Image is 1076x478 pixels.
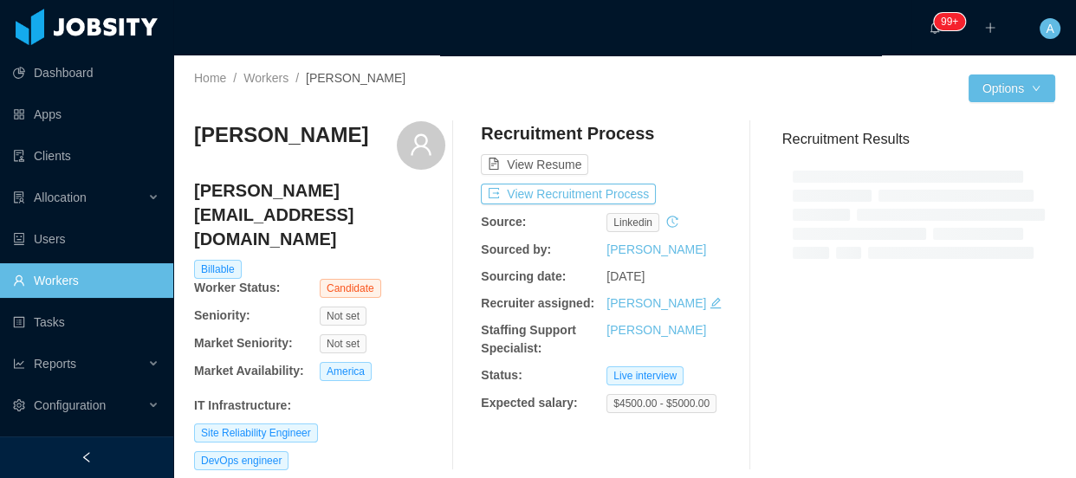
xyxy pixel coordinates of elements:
[13,305,159,339] a: icon: profileTasks
[1046,18,1053,39] span: A
[481,184,656,204] button: icon: exportView Recruitment Process
[929,22,941,34] i: icon: bell
[34,191,87,204] span: Allocation
[666,216,678,228] i: icon: history
[194,178,445,251] h4: [PERSON_NAME][EMAIL_ADDRESS][DOMAIN_NAME]
[13,139,159,173] a: icon: auditClients
[194,71,226,85] a: Home
[606,242,706,256] a: [PERSON_NAME]
[481,187,656,201] a: icon: exportView Recruitment Process
[320,334,366,353] span: Not set
[481,296,594,310] b: Recruiter assigned:
[13,263,159,298] a: icon: userWorkers
[13,97,159,132] a: icon: appstoreApps
[606,323,706,337] a: [PERSON_NAME]
[606,394,716,413] span: $4500.00 - $5000.00
[194,281,280,294] b: Worker Status:
[409,132,433,157] i: icon: user
[194,364,304,378] b: Market Availability:
[984,22,996,34] i: icon: plus
[606,269,645,283] span: [DATE]
[481,368,522,382] b: Status:
[481,215,526,229] b: Source:
[34,398,106,412] span: Configuration
[606,296,706,310] a: [PERSON_NAME]
[320,307,366,326] span: Not set
[13,358,25,370] i: icon: line-chart
[710,297,722,309] i: icon: edit
[194,398,291,412] b: IT Infrastructure :
[13,191,25,203] i: icon: solution
[306,71,405,85] span: [PERSON_NAME]
[969,74,1055,102] button: Optionsicon: down
[194,451,288,470] span: DevOps engineer
[481,269,566,283] b: Sourcing date:
[481,158,588,171] a: icon: file-textView Resume
[194,121,368,149] h3: [PERSON_NAME]
[295,71,299,85] span: /
[481,242,551,256] b: Sourced by:
[194,308,250,322] b: Seniority:
[481,154,588,175] button: icon: file-textView Resume
[13,399,25,411] i: icon: setting
[194,336,293,350] b: Market Seniority:
[194,423,318,442] span: Site Reliability Engineer
[606,213,659,232] span: linkedin
[320,362,372,381] span: America
[13,222,159,256] a: icon: robotUsers
[194,260,242,279] span: Billable
[934,13,965,30] sup: 157
[481,396,577,410] b: Expected salary:
[320,279,381,298] span: Candidate
[243,71,288,85] a: Workers
[481,323,576,355] b: Staffing Support Specialist:
[606,366,684,385] span: Live interview
[13,55,159,90] a: icon: pie-chartDashboard
[34,357,76,371] span: Reports
[782,128,1055,150] h3: Recruitment Results
[233,71,237,85] span: /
